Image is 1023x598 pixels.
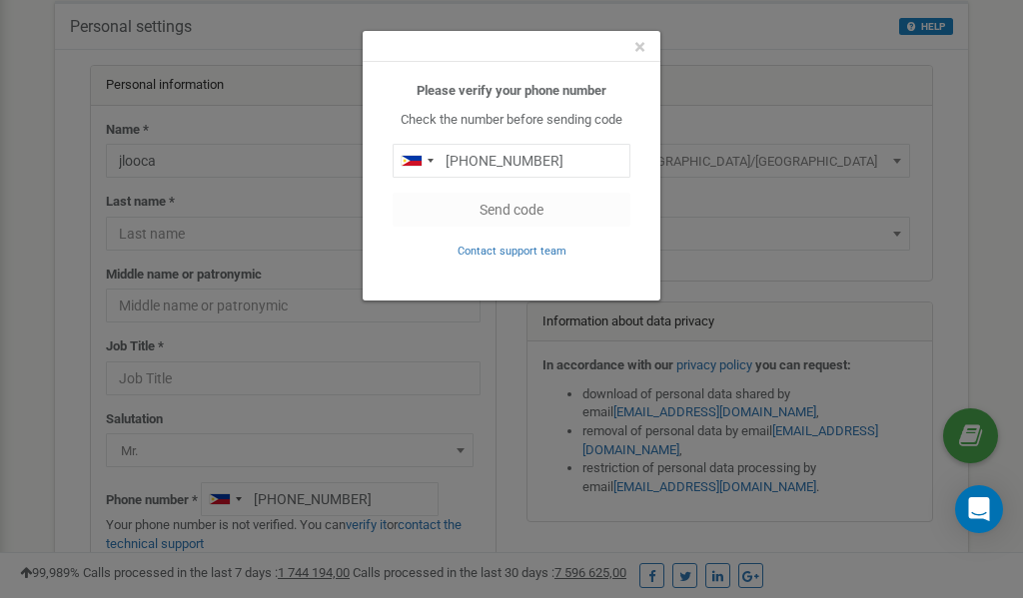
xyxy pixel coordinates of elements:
[955,485,1003,533] div: Open Intercom Messenger
[394,145,440,177] div: Telephone country code
[393,144,630,178] input: 0905 123 4567
[393,193,630,227] button: Send code
[634,37,645,58] button: Close
[417,83,606,98] b: Please verify your phone number
[393,111,630,130] p: Check the number before sending code
[634,35,645,59] span: ×
[458,245,566,258] small: Contact support team
[458,243,566,258] a: Contact support team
